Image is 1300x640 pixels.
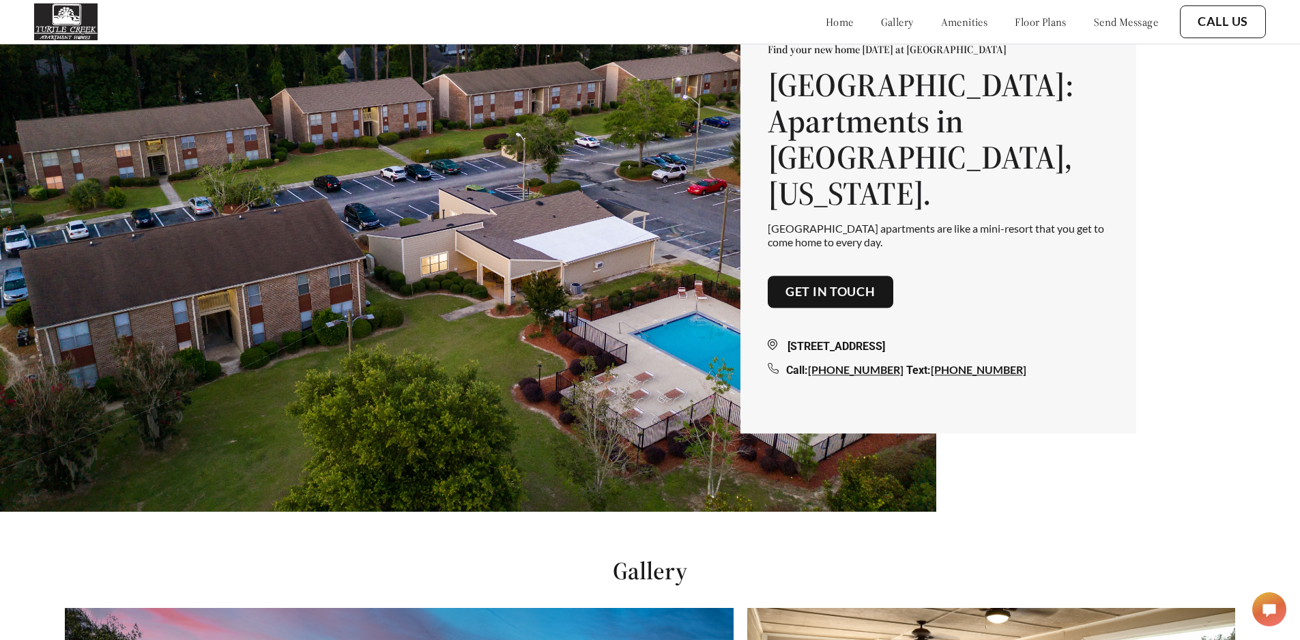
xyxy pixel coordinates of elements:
a: Get in touch [785,285,876,300]
a: [PHONE_NUMBER] [808,364,904,377]
a: send message [1094,15,1158,29]
img: turtle_creek_logo.png [34,3,98,40]
h1: [GEOGRAPHIC_DATA]: Apartments in [GEOGRAPHIC_DATA], [US_STATE]. [768,68,1109,212]
button: Get in touch [768,276,893,308]
a: Call Us [1198,14,1248,29]
span: Text: [906,364,931,377]
a: floor plans [1015,15,1067,29]
p: Find your new home [DATE] at [GEOGRAPHIC_DATA] [768,43,1109,57]
div: [STREET_ADDRESS] [768,339,1109,355]
p: [GEOGRAPHIC_DATA] apartments are like a mini-resort that you get to come home to every day. [768,222,1109,248]
a: gallery [881,15,914,29]
a: home [826,15,854,29]
a: amenities [941,15,988,29]
button: Call Us [1180,5,1266,38]
span: Call: [786,364,808,377]
a: [PHONE_NUMBER] [931,364,1026,377]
